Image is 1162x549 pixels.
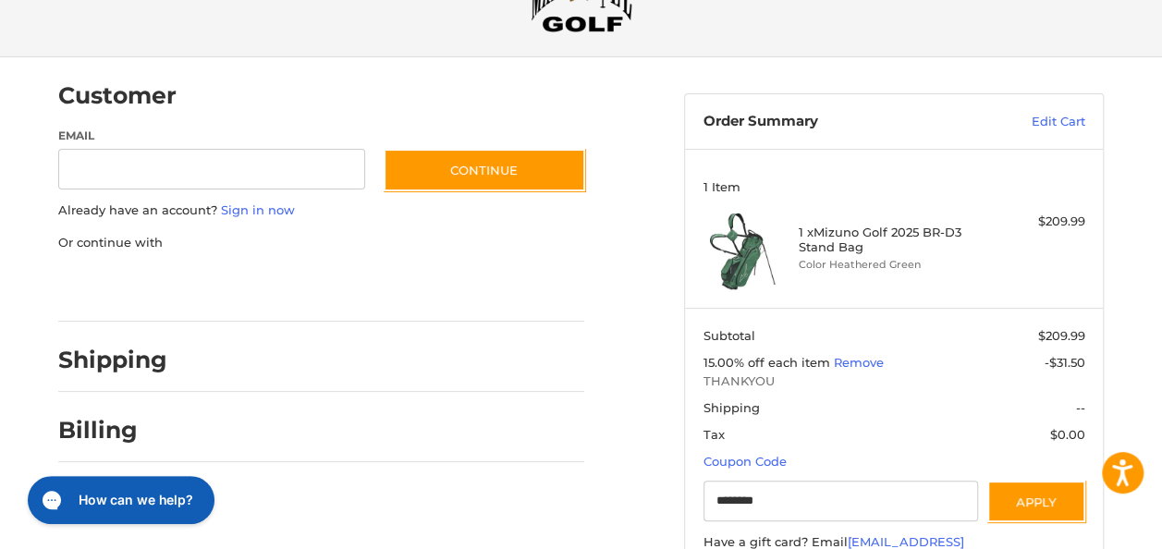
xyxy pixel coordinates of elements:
[799,225,985,255] h4: 1 x Mizuno Golf 2025 BR-D3 Stand Bag
[987,481,1085,522] button: Apply
[703,179,1085,194] h3: 1 Item
[1009,499,1162,549] iframe: Google Customer Reviews
[703,355,834,370] span: 15.00% off each item
[1045,355,1085,370] span: -$31.50
[963,113,1085,131] a: Edit Cart
[58,346,167,374] h2: Shipping
[58,81,177,110] h2: Customer
[799,257,985,273] li: Color Heathered Green
[1076,400,1085,415] span: --
[834,355,884,370] a: Remove
[366,270,505,303] iframe: PayPal-venmo
[1050,427,1085,442] span: $0.00
[58,234,584,252] p: Or continue with
[18,470,220,531] iframe: Gorgias live chat messenger
[209,270,348,303] iframe: PayPal-paylater
[703,328,755,343] span: Subtotal
[703,454,787,469] a: Coupon Code
[53,270,191,303] iframe: PayPal-paypal
[1038,328,1085,343] span: $209.99
[58,416,166,445] h2: Billing
[221,202,295,217] a: Sign in now
[703,481,979,522] input: Gift Certificate or Coupon Code
[703,400,760,415] span: Shipping
[58,128,365,144] label: Email
[384,149,585,191] button: Continue
[58,201,584,220] p: Already have an account?
[703,113,963,131] h3: Order Summary
[989,213,1084,231] div: $209.99
[703,427,725,442] span: Tax
[703,372,1085,391] span: THANKYOU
